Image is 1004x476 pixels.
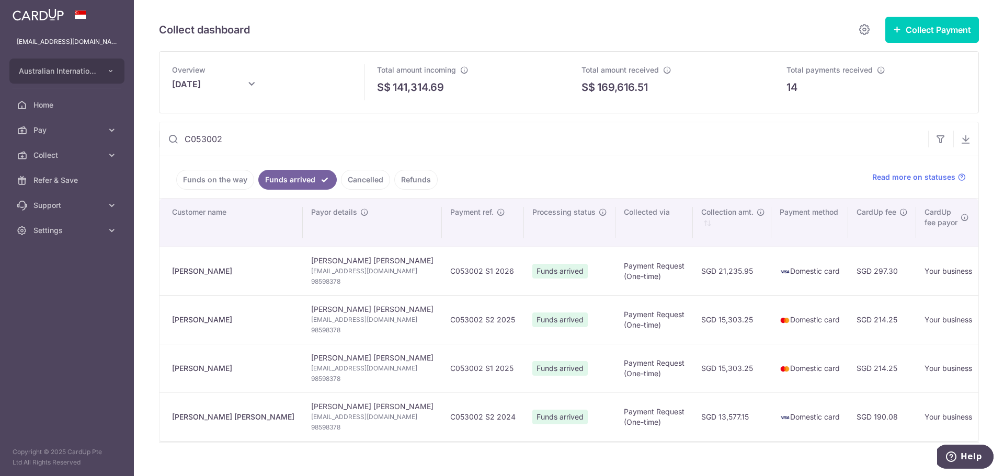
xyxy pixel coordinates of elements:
span: Refer & Save [33,175,102,185]
span: Help [24,7,45,17]
th: Payment ref. [442,199,524,247]
span: Support [33,200,102,211]
span: CardUp fee payor [925,207,957,228]
th: Customer name [159,199,303,247]
td: SGD 15,303.25 [693,295,771,344]
span: 98598378 [311,325,433,335]
td: SGD 214.25 [848,295,916,344]
td: C053002 S2 2024 [442,392,524,441]
span: Australian International School Pte Ltd [19,66,96,76]
td: SGD 15,303.25 [693,344,771,392]
th: Payor details [303,199,442,247]
span: Payor details [311,207,357,217]
span: Total payments received [786,65,873,74]
td: C053002 S1 2026 [442,247,524,295]
span: S$ [581,79,595,95]
th: CardUpfee payor [916,199,980,247]
th: CardUp fee [848,199,916,247]
a: Cancelled [341,170,390,190]
p: 169,616.51 [597,79,648,95]
span: [EMAIL_ADDRESS][DOMAIN_NAME] [311,315,433,325]
td: C053002 S2 2025 [442,295,524,344]
button: Collect Payment [885,17,979,43]
span: Overview [172,65,206,74]
img: mastercard-sm-87a3fd1e0bddd137fecb07648320f44c262e2538e7db6024463105ddbc961eb2.png [780,315,790,326]
td: Payment Request (One-time) [615,344,693,392]
td: Your business [916,392,980,441]
div: [PERSON_NAME] [172,266,294,276]
button: Australian International School Pte Ltd [9,59,124,84]
span: [EMAIL_ADDRESS][DOMAIN_NAME] [311,266,433,276]
span: 98598378 [311,422,433,433]
span: Collect [33,150,102,160]
td: SGD 190.08 [848,392,916,441]
td: SGD 214.25 [848,344,916,392]
p: [EMAIL_ADDRESS][DOMAIN_NAME] [17,37,117,47]
a: Funds arrived [258,170,337,190]
td: Payment Request (One-time) [615,295,693,344]
span: Collection amt. [701,207,754,217]
span: Funds arrived [532,410,588,424]
span: Home [33,100,102,110]
span: Funds arrived [532,361,588,376]
td: [PERSON_NAME] [PERSON_NAME] [303,392,442,441]
h5: Collect dashboard [159,21,250,38]
img: CardUp [13,8,64,21]
a: Refunds [394,170,438,190]
p: 14 [786,79,797,95]
span: Funds arrived [532,264,588,278]
a: Read more on statuses [872,172,966,182]
td: [PERSON_NAME] [PERSON_NAME] [303,247,442,295]
span: [EMAIL_ADDRESS][DOMAIN_NAME] [311,363,433,374]
td: Domestic card [771,295,848,344]
span: S$ [377,79,391,95]
span: Processing status [532,207,596,217]
p: 141,314.69 [393,79,444,95]
div: [PERSON_NAME] [172,363,294,374]
a: Funds on the way [176,170,254,190]
span: CardUp fee [857,207,896,217]
span: Payment ref. [450,207,494,217]
span: Pay [33,125,102,135]
th: Payment method [771,199,848,247]
td: SGD 21,235.95 [693,247,771,295]
span: Settings [33,225,102,236]
td: SGD 13,577.15 [693,392,771,441]
span: Total amount incoming [377,65,456,74]
div: [PERSON_NAME] [PERSON_NAME] [172,412,294,422]
th: Processing status [524,199,615,247]
td: [PERSON_NAME] [PERSON_NAME] [303,295,442,344]
td: Payment Request (One-time) [615,392,693,441]
span: 98598378 [311,374,433,384]
span: Total amount received [581,65,659,74]
td: SGD 297.30 [848,247,916,295]
div: [PERSON_NAME] [172,315,294,325]
th: Collected via [615,199,693,247]
img: mastercard-sm-87a3fd1e0bddd137fecb07648320f44c262e2538e7db6024463105ddbc961eb2.png [780,364,790,374]
th: Collection amt. : activate to sort column ascending [693,199,771,247]
td: Your business [916,295,980,344]
td: Your business [916,247,980,295]
img: visa-sm-192604c4577d2d35970c8ed26b86981c2741ebd56154ab54ad91a526f0f24972.png [780,266,790,277]
td: Domestic card [771,247,848,295]
span: Funds arrived [532,312,588,327]
td: Domestic card [771,344,848,392]
span: Read more on statuses [872,172,955,182]
td: Your business [916,344,980,392]
td: Domestic card [771,392,848,441]
span: [EMAIL_ADDRESS][DOMAIN_NAME] [311,412,433,422]
img: visa-sm-192604c4577d2d35970c8ed26b86981c2741ebd56154ab54ad91a526f0f24972.png [780,412,790,423]
td: Payment Request (One-time) [615,247,693,295]
input: Search [159,122,928,156]
span: 98598378 [311,276,433,287]
iframe: Opens a widget where you can find more information [937,445,994,471]
td: C053002 S1 2025 [442,344,524,392]
td: [PERSON_NAME] [PERSON_NAME] [303,344,442,392]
